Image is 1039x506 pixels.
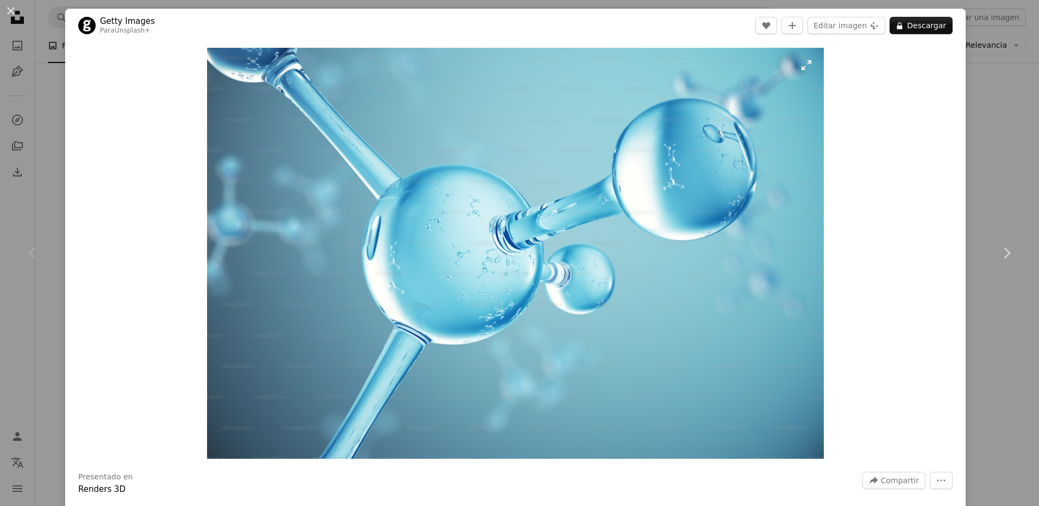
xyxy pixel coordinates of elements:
button: Descargar [890,17,953,34]
div: Para [100,27,155,35]
h3: Presentado en [78,472,133,483]
button: Más acciones [930,472,953,489]
button: Ampliar en esta imagen [207,48,824,459]
button: Compartir esta imagen [862,472,925,489]
button: Editar imagen [808,17,885,34]
img: Ve al perfil de Getty Images [78,17,96,34]
button: Me gusta [755,17,777,34]
img: Ilustración 3D de moléculas. Átomos bacgkround. Antecedentes médicos para pancarta o volante. Est... [207,48,824,459]
a: Renders 3D [78,484,126,494]
a: Siguiente [974,201,1039,305]
span: Compartir [881,472,919,489]
button: Añade a la colección [781,17,803,34]
a: Getty Images [100,16,155,27]
a: Unsplash+ [115,27,151,34]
